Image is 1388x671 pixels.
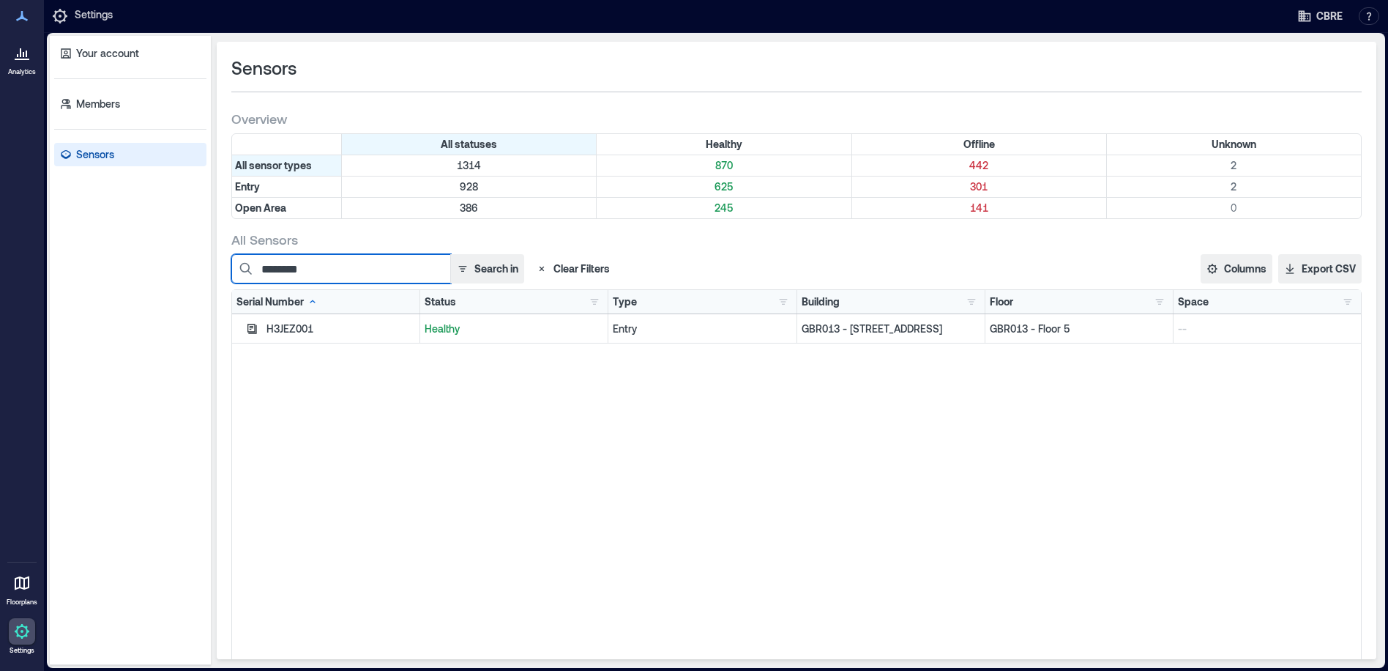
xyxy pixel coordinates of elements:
[231,231,298,248] span: All Sensors
[600,201,848,215] p: 245
[597,177,851,197] div: Filter by Type: Entry & Status: Healthy
[4,614,40,659] a: Settings
[76,97,120,111] p: Members
[4,35,40,81] a: Analytics
[1110,158,1358,173] p: 2
[852,134,1107,155] div: Filter by Status: Offline
[1107,198,1361,218] div: Filter by Type: Open Area & Status: Unknown (0 sensors)
[232,198,342,218] div: Filter by Type: Open Area
[1178,294,1209,309] div: Space
[232,177,342,197] div: Filter by Type: Entry
[75,7,113,25] p: Settings
[425,294,456,309] div: Status
[342,134,597,155] div: All statuses
[1178,322,1357,336] p: --
[613,322,791,336] div: Entry
[1293,4,1347,28] button: CBRE
[54,92,206,116] a: Members
[54,42,206,65] a: Your account
[76,46,139,61] p: Your account
[231,110,287,127] span: Overview
[1107,177,1361,197] div: Filter by Type: Entry & Status: Unknown
[990,294,1013,309] div: Floor
[600,158,848,173] p: 870
[1110,179,1358,194] p: 2
[54,143,206,166] a: Sensors
[232,155,342,176] div: All sensor types
[10,646,34,655] p: Settings
[236,294,318,309] div: Serial Number
[613,294,637,309] div: Type
[802,322,980,336] p: GBR013 - [STREET_ADDRESS]
[450,254,524,283] button: Search in
[852,198,1107,218] div: Filter by Type: Open Area & Status: Offline
[2,566,42,611] a: Floorplans
[600,179,848,194] p: 625
[852,177,1107,197] div: Filter by Type: Entry & Status: Offline
[597,134,851,155] div: Filter by Status: Healthy
[597,198,851,218] div: Filter by Type: Open Area & Status: Healthy
[1201,254,1272,283] button: Columns
[345,201,593,215] p: 386
[855,158,1103,173] p: 442
[855,179,1103,194] p: 301
[231,56,296,80] span: Sensors
[266,322,415,336] div: H3JEZ001
[802,294,840,309] div: Building
[1107,134,1361,155] div: Filter by Status: Unknown
[7,598,37,607] p: Floorplans
[530,254,616,283] button: Clear Filters
[1110,201,1358,215] p: 0
[990,322,1168,336] p: GBR013 - Floor 5
[425,322,603,336] p: Healthy
[345,179,593,194] p: 928
[1316,9,1343,23] span: CBRE
[8,67,36,76] p: Analytics
[345,158,593,173] p: 1314
[1278,254,1362,283] button: Export CSV
[855,201,1103,215] p: 141
[76,147,114,162] p: Sensors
